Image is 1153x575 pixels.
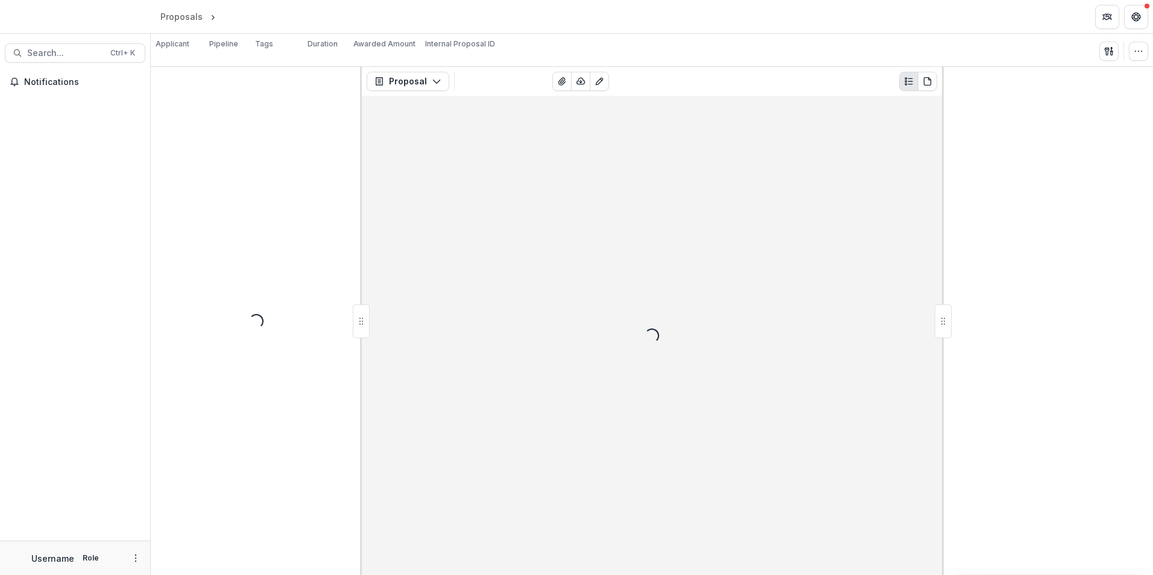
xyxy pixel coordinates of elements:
p: Duration [308,39,338,49]
span: Search... [27,48,103,58]
button: PDF view [918,72,937,91]
button: Notifications [5,72,145,92]
p: Tags [255,39,273,49]
div: Proposals [160,10,203,23]
span: Notifications [24,77,141,87]
button: Get Help [1124,5,1148,29]
p: Username [31,552,74,565]
button: Edit as form [590,72,609,91]
a: Proposals [156,8,207,25]
button: More [128,551,143,565]
p: Role [79,553,103,564]
button: Search... [5,43,145,63]
p: Awarded Amount [353,39,415,49]
p: Internal Proposal ID [425,39,495,49]
button: Plaintext view [899,72,918,91]
button: Proposal [367,72,449,91]
button: Partners [1095,5,1119,29]
p: Applicant [156,39,189,49]
div: Ctrl + K [108,46,137,60]
nav: breadcrumb [156,8,270,25]
p: Pipeline [209,39,238,49]
button: View Attached Files [552,72,572,91]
